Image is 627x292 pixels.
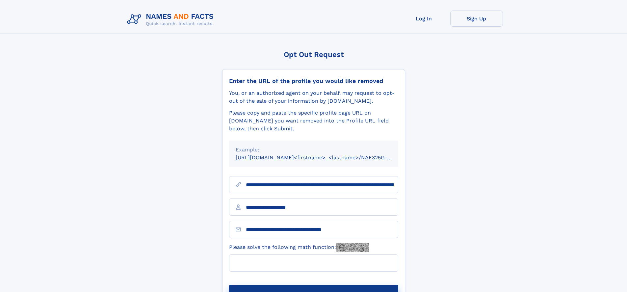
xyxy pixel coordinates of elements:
[229,243,369,252] label: Please solve the following math function:
[229,77,398,85] div: Enter the URL of the profile you would like removed
[236,154,411,161] small: [URL][DOMAIN_NAME]<firstname>_<lastname>/NAF325G-xxxxxxxx
[229,109,398,133] div: Please copy and paste the specific profile page URL on [DOMAIN_NAME] you want removed into the Pr...
[236,146,392,154] div: Example:
[450,11,503,27] a: Sign Up
[229,89,398,105] div: You, or an authorized agent on your behalf, may request to opt-out of the sale of your informatio...
[398,11,450,27] a: Log In
[124,11,219,28] img: Logo Names and Facts
[222,50,405,59] div: Opt Out Request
